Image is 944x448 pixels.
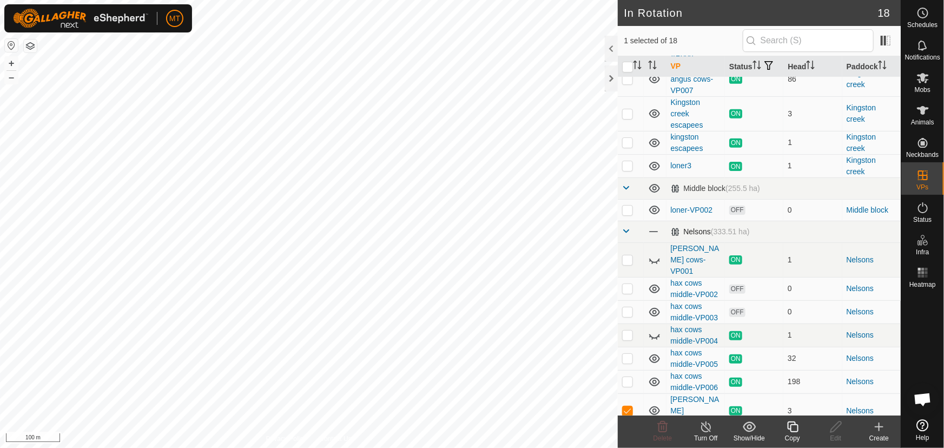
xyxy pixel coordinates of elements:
p-sorticon: Activate to sort [648,62,657,71]
a: Nelsons [847,284,874,293]
td: 3 [783,96,842,131]
span: 18 [878,5,890,21]
a: Nelsons [847,307,874,316]
span: VPs [916,184,928,190]
span: (255.5 ha) [725,184,760,193]
span: ON [729,255,742,265]
td: 1 [783,324,842,347]
td: 0 [783,300,842,324]
p-sorticon: Activate to sort [878,62,887,71]
span: Notifications [905,54,940,61]
h2: In Rotation [624,6,878,19]
a: kingston creek angus cows-VP007 [671,63,719,95]
span: ON [729,406,742,416]
a: Nelsons [847,377,874,386]
span: OFF [729,206,745,215]
a: [PERSON_NAME] escappees [671,395,719,426]
a: Kingston creek [847,133,876,153]
a: hax cows middle-VP003 [671,302,718,322]
th: VP [666,56,725,77]
span: MT [169,13,180,24]
div: Copy [771,433,814,443]
a: [PERSON_NAME] cows-VP001 [671,244,719,275]
span: (333.51 ha) [711,227,750,236]
a: Kingston creek [847,103,876,123]
td: 0 [783,277,842,300]
td: 3 [783,393,842,428]
td: 32 [783,347,842,370]
span: ON [729,378,742,387]
td: 1 [783,242,842,277]
td: 198 [783,370,842,393]
span: Help [916,434,929,441]
a: hax cows middle-VP004 [671,325,718,345]
img: Gallagher Logo [13,9,148,28]
div: Middle block [671,184,761,193]
a: Contact Us [319,434,351,444]
span: Infra [916,249,929,255]
span: Heatmap [909,281,936,288]
th: Head [783,56,842,77]
span: OFF [729,308,745,317]
span: Delete [653,434,672,442]
span: Status [913,216,932,223]
a: loner-VP002 [671,206,713,214]
button: – [5,71,18,84]
div: Turn Off [684,433,728,443]
button: Map Layers [24,39,37,52]
td: 1 [783,131,842,154]
th: Status [725,56,783,77]
div: Show/Hide [728,433,771,443]
a: Middle block [847,206,889,214]
a: Help [901,415,944,445]
span: Mobs [915,87,930,93]
a: kingston escapees [671,133,703,153]
span: OFF [729,285,745,294]
td: 1 [783,154,842,177]
a: Nelsons [847,406,874,415]
a: hax cows middle-VP002 [671,279,718,299]
a: Kingston creek escapees [671,98,703,129]
a: Nelsons [847,331,874,339]
div: Edit [814,433,857,443]
span: ON [729,354,742,364]
td: 86 [783,62,842,96]
a: loner3 [671,161,692,170]
a: hax cows middle-VP005 [671,348,718,368]
td: 0 [783,199,842,221]
a: Nelsons [847,255,874,264]
th: Paddock [842,56,901,77]
div: Nelsons [671,227,750,236]
a: Nelsons [847,354,874,363]
span: ON [729,75,742,84]
a: hax cows middle-VP006 [671,372,718,392]
p-sorticon: Activate to sort [752,62,761,71]
span: 1 selected of 18 [624,35,743,47]
div: Create [857,433,901,443]
input: Search (S) [743,29,874,52]
span: ON [729,109,742,118]
span: Neckbands [906,151,939,158]
span: ON [729,162,742,171]
div: Open chat [907,383,939,416]
button: + [5,57,18,70]
span: ON [729,331,742,340]
p-sorticon: Activate to sort [806,62,815,71]
button: Reset Map [5,39,18,52]
span: ON [729,139,742,148]
p-sorticon: Activate to sort [633,62,642,71]
span: Schedules [907,22,938,28]
a: Privacy Policy [266,434,307,444]
span: Animals [911,119,934,126]
a: Kingston creek [847,156,876,176]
